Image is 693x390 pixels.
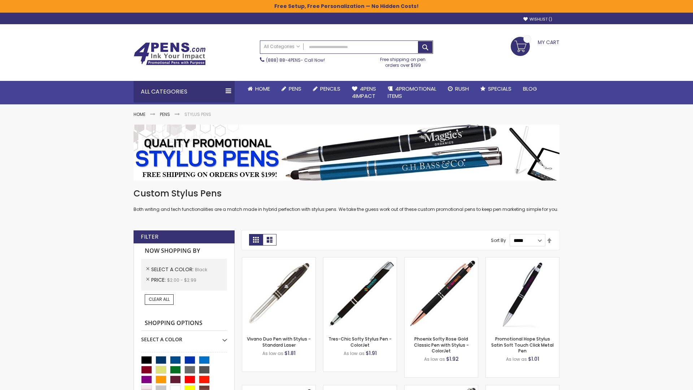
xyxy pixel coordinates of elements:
strong: Stylus Pens [184,111,211,117]
a: Clear All [145,294,174,304]
img: Vivano Duo Pen with Stylus - Standard Laser-Black [242,257,315,331]
a: Phoenix Softy Rose Gold Classic Pen with Stylus - ColorJet [414,336,469,354]
span: 4Pens 4impact [352,85,376,100]
span: As low as [262,350,283,356]
span: 4PROMOTIONAL ITEMS [388,85,436,100]
span: Home [255,85,270,92]
span: - Call Now! [266,57,325,63]
a: Pens [276,81,307,97]
span: $1.81 [284,350,296,357]
span: Select A Color [151,266,195,273]
img: Phoenix Softy Rose Gold Classic Pen with Stylus - ColorJet-Black [405,257,478,331]
a: Rush [442,81,475,97]
span: As low as [344,350,365,356]
strong: Now Shopping by [141,243,227,259]
a: Home [242,81,276,97]
div: Free shipping on pen orders over $199 [373,54,433,68]
span: Pencils [320,85,340,92]
strong: Filter [141,233,158,241]
a: Blog [517,81,543,97]
span: As low as [424,356,445,362]
a: Vivano Duo Pen with Stylus - Standard Laser-Black [242,257,315,263]
span: $2.00 - $2.99 [167,277,196,283]
img: Stylus Pens [134,125,559,181]
strong: Grid [249,234,263,246]
span: Pens [289,85,301,92]
a: 4PROMOTIONALITEMS [382,81,442,104]
img: Promotional Hope Stylus Satin Soft Touch Click Metal Pen-Black [486,257,559,331]
a: Pencils [307,81,346,97]
div: Select A Color [141,331,227,343]
a: Promotional Hope Stylus Satin Soft Touch Click Metal Pen-Black [486,257,559,263]
span: Price [151,276,167,283]
a: Wishlist [523,17,552,22]
span: Black [195,266,207,273]
h1: Custom Stylus Pens [134,188,559,199]
div: All Categories [134,81,235,103]
a: Pens [160,111,170,117]
span: All Categories [264,44,300,49]
label: Sort By [491,237,506,243]
a: 4Pens4impact [346,81,382,104]
a: Vivano Duo Pen with Stylus - Standard Laser [247,336,311,348]
span: Clear All [149,296,170,302]
span: Blog [523,85,537,92]
a: Specials [475,81,517,97]
a: Promotional Hope Stylus Satin Soft Touch Click Metal Pen [491,336,554,354]
a: Home [134,111,145,117]
span: Specials [488,85,511,92]
div: Both writing and tech functionalities are a match made in hybrid perfection with stylus pens. We ... [134,188,559,213]
span: $1.92 [446,355,459,363]
a: Tres-Chic Softy Stylus Pen - ColorJet [328,336,392,348]
span: $1.01 [528,355,539,363]
img: Tres-Chic Softy Stylus Pen - ColorJet-Black [323,257,397,331]
a: All Categories [260,41,304,53]
a: (888) 88-4PENS [266,57,301,63]
span: $1.91 [366,350,377,357]
strong: Shopping Options [141,316,227,331]
a: Phoenix Softy Rose Gold Classic Pen with Stylus - ColorJet-Black [405,257,478,263]
img: 4Pens Custom Pens and Promotional Products [134,42,206,65]
span: Rush [455,85,469,92]
a: Tres-Chic Softy Stylus Pen - ColorJet-Black [323,257,397,263]
span: As low as [506,356,527,362]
